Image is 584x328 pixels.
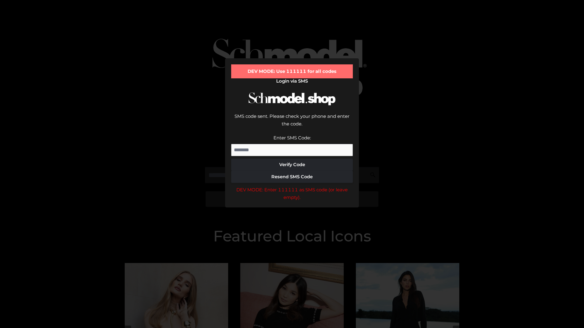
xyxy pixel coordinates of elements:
[231,159,353,171] button: Verify Code
[246,87,338,111] img: Schmodel Logo
[273,135,311,141] label: Enter SMS Code:
[231,186,353,201] div: DEV MODE: Enter 111111 as SMS code (or leave empty).
[231,112,353,134] div: SMS code sent. Please check your phone and enter the code.
[231,78,353,84] h2: Login via SMS
[231,64,353,78] div: DEV MODE: Use 111111 for all codes
[231,171,353,183] button: Resend SMS Code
